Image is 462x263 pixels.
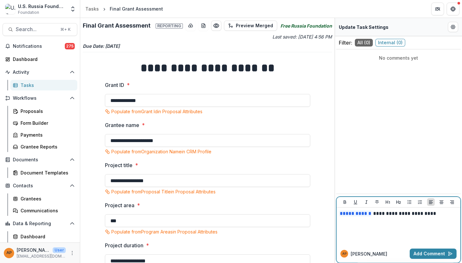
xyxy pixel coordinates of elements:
button: Get Help [447,3,459,15]
button: Preview Merged [224,21,277,31]
button: Open Workflows [3,93,77,103]
div: Dashboard [21,233,72,240]
a: Grantees [10,193,77,204]
button: Open entity switcher [68,3,77,15]
button: Underline [352,198,359,206]
p: Last saved: [DATE] 4:56 PM [209,33,332,40]
button: Search... [3,23,77,36]
p: Update Task Settings [339,24,389,30]
button: Add Comment [410,249,457,259]
div: Payments [21,131,72,138]
p: [EMAIL_ADDRESS][DOMAIN_NAME] [17,253,66,259]
i: Free Russia Foundation [280,22,332,29]
button: Edit Form Settings [448,22,458,32]
a: Tasks [83,4,101,13]
button: Open Documents [3,155,77,165]
div: U.S. Russia Foundation [18,3,66,10]
div: Anna P [6,251,12,255]
a: Communications [10,205,77,216]
h2: Final Grant Assessment [83,22,183,29]
span: Search... [16,26,56,32]
nav: breadcrumb [83,4,166,13]
div: Dashboard [13,56,72,63]
div: Tasks [85,5,99,12]
div: Form Builder [21,120,72,126]
button: Partners [431,3,444,15]
p: Grant ID [105,81,124,89]
img: U.S. Russia Foundation [5,4,15,14]
a: Dashboard [10,231,77,242]
span: Activity [13,70,67,75]
p: Filter: [339,39,352,47]
p: User [53,247,66,253]
p: Populate from Organization Name in CRM Profile [111,148,211,155]
p: Project title [105,161,133,169]
button: Align Right [448,198,456,206]
button: Open Contacts [3,181,77,191]
div: Grantee Reports [21,143,72,150]
span: Notifications [13,44,65,49]
a: Payments [10,130,77,140]
button: Open Data & Reporting [3,218,77,229]
p: [PERSON_NAME] [351,250,387,257]
span: All ( 0 ) [355,39,373,47]
span: Workflows [13,96,67,101]
button: Open Activity [3,67,77,77]
a: Tasks [10,80,77,90]
span: Data & Reporting [13,221,67,226]
span: Reporting [156,23,183,29]
button: Heading 2 [395,198,402,206]
button: Notifications275 [3,41,77,51]
p: [PERSON_NAME] [17,247,50,253]
div: Final Grant Assessment [110,5,163,12]
button: Bullet List [406,198,413,206]
div: Document Templates [21,169,72,176]
button: Italicize [363,198,370,206]
p: Project duration [105,242,143,249]
button: download-word-button [198,21,209,31]
div: Anna P [342,252,346,255]
div: Communications [21,207,72,214]
button: Bold [341,198,349,206]
span: Documents [13,157,67,163]
a: Proposals [10,106,77,116]
button: Preview 9b2093b7-878f-4340-90f3-3b21dd561727.pdf [211,21,221,31]
span: Contacts [13,183,67,189]
button: Ordered List [416,198,424,206]
span: Internal ( 0 ) [375,39,405,47]
button: Heading 1 [384,198,392,206]
a: Document Templates [10,167,77,178]
a: Grantee Reports [10,141,77,152]
p: Due Date: [DATE] [83,43,332,49]
p: Populate from Grant Id in Proposal Attributes [111,108,202,115]
a: Dashboard [3,54,77,64]
div: Tasks [21,82,72,89]
div: ⌘ + K [59,26,72,33]
button: Strike [373,198,381,206]
button: Align Left [427,198,435,206]
span: Foundation [18,10,39,15]
button: download-button [185,21,196,31]
button: Align Center [438,198,445,206]
div: Grantees [21,195,72,202]
div: Proposals [21,108,72,115]
p: Grantee name [105,121,139,129]
a: Form Builder [10,118,77,128]
span: 275 [65,43,75,49]
p: Populate from Program Areas in Proposal Attributes [111,228,218,235]
p: Populate from Proposal Title in Proposal Attributes [111,188,216,195]
p: No comments yet [339,55,458,61]
button: More [68,249,76,257]
p: Project area [105,201,134,209]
